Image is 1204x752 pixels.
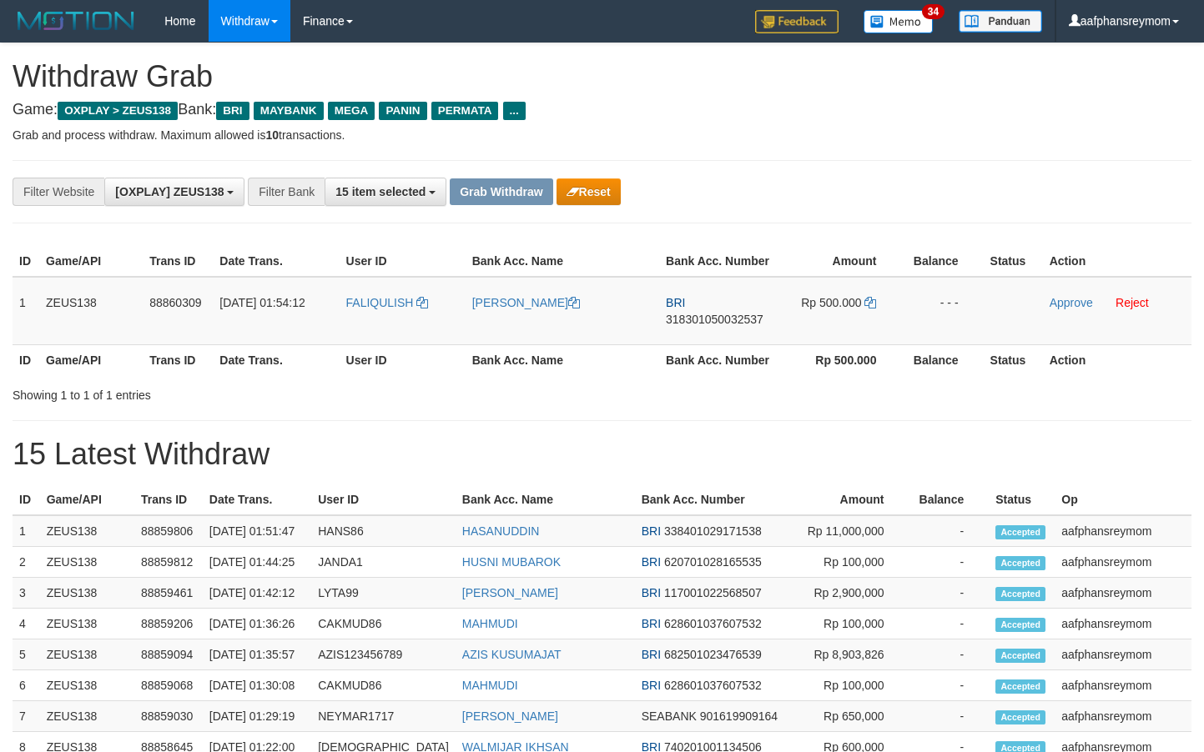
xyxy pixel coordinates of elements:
[311,670,456,701] td: CAKMUD86
[909,578,990,609] td: -
[959,10,1042,33] img: panduan.png
[864,296,876,309] a: Copy 500000 to clipboard
[642,648,661,661] span: BRI
[901,344,983,375] th: Balance
[13,484,40,515] th: ID
[134,578,203,609] td: 88859461
[340,246,466,277] th: User ID
[664,648,762,661] span: Copy 682501023476539 to clipboard
[13,701,40,732] td: 7
[503,102,526,120] span: ...
[1055,547,1191,578] td: aafphansreymom
[40,701,134,732] td: ZEUS138
[13,60,1191,93] h1: Withdraw Grab
[143,246,213,277] th: Trans ID
[700,709,778,723] span: Copy 901619909164 to clipboard
[311,515,456,547] td: HANS86
[989,484,1055,515] th: Status
[346,296,429,309] a: FALIQULISH
[666,313,763,326] span: Copy 318301050032537 to clipboard
[664,586,762,599] span: Copy 117001022568507 to clipboard
[462,524,540,538] a: HASANUDDIN
[203,515,311,547] td: [DATE] 01:51:47
[58,102,178,120] span: OXPLAY > ZEUS138
[40,578,134,609] td: ZEUS138
[13,127,1191,143] p: Grab and process withdraw. Maximum allowed is transactions.
[472,296,580,309] a: [PERSON_NAME]
[40,484,134,515] th: Game/API
[39,344,143,375] th: Game/API
[642,555,661,569] span: BRI
[795,670,909,701] td: Rp 100,000
[995,679,1045,694] span: Accepted
[450,178,552,205] button: Grab Withdraw
[984,246,1043,277] th: Status
[203,670,311,701] td: [DATE] 01:30:08
[909,639,990,670] td: -
[984,344,1043,375] th: Status
[909,701,990,732] td: -
[13,670,40,701] td: 6
[795,701,909,732] td: Rp 650,000
[134,484,203,515] th: Trans ID
[13,277,39,345] td: 1
[1050,296,1093,309] a: Approve
[216,102,249,120] span: BRI
[311,547,456,578] td: JANDA1
[642,586,661,599] span: BRI
[557,178,621,205] button: Reset
[134,670,203,701] td: 88859068
[795,578,909,609] td: Rp 2,900,000
[39,277,143,345] td: ZEUS138
[203,578,311,609] td: [DATE] 01:42:12
[40,547,134,578] td: ZEUS138
[922,4,945,19] span: 34
[642,617,661,630] span: BRI
[13,547,40,578] td: 2
[909,484,990,515] th: Balance
[1055,639,1191,670] td: aafphansreymom
[431,102,499,120] span: PERMATA
[901,277,983,345] td: - - -
[40,639,134,670] td: ZEUS138
[1055,701,1191,732] td: aafphansreymom
[13,380,489,404] div: Showing 1 to 1 of 1 entries
[995,710,1045,724] span: Accepted
[13,344,39,375] th: ID
[1055,484,1191,515] th: Op
[203,701,311,732] td: [DATE] 01:29:19
[909,670,990,701] td: -
[864,10,934,33] img: Button%20Memo.svg
[1055,670,1191,701] td: aafphansreymom
[995,556,1045,570] span: Accepted
[311,701,456,732] td: NEYMAR1717
[335,185,426,198] span: 15 item selected
[462,679,518,692] a: MAHMUDI
[795,484,909,515] th: Amount
[340,344,466,375] th: User ID
[248,178,325,206] div: Filter Bank
[134,515,203,547] td: 88859806
[456,484,635,515] th: Bank Acc. Name
[909,515,990,547] td: -
[149,296,201,309] span: 88860309
[909,609,990,639] td: -
[1055,515,1191,547] td: aafphansreymom
[664,555,762,569] span: Copy 620701028165535 to clipboard
[801,296,861,309] span: Rp 500.000
[1055,578,1191,609] td: aafphansreymom
[659,246,778,277] th: Bank Acc. Number
[755,10,839,33] img: Feedback.jpg
[203,484,311,515] th: Date Trans.
[664,679,762,692] span: Copy 628601037607532 to clipboard
[325,178,446,206] button: 15 item selected
[995,618,1045,632] span: Accepted
[1043,246,1191,277] th: Action
[635,484,795,515] th: Bank Acc. Number
[642,524,661,538] span: BRI
[13,609,40,639] td: 4
[659,344,778,375] th: Bank Acc. Number
[664,617,762,630] span: Copy 628601037607532 to clipboard
[40,515,134,547] td: ZEUS138
[311,639,456,670] td: AZIS123456789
